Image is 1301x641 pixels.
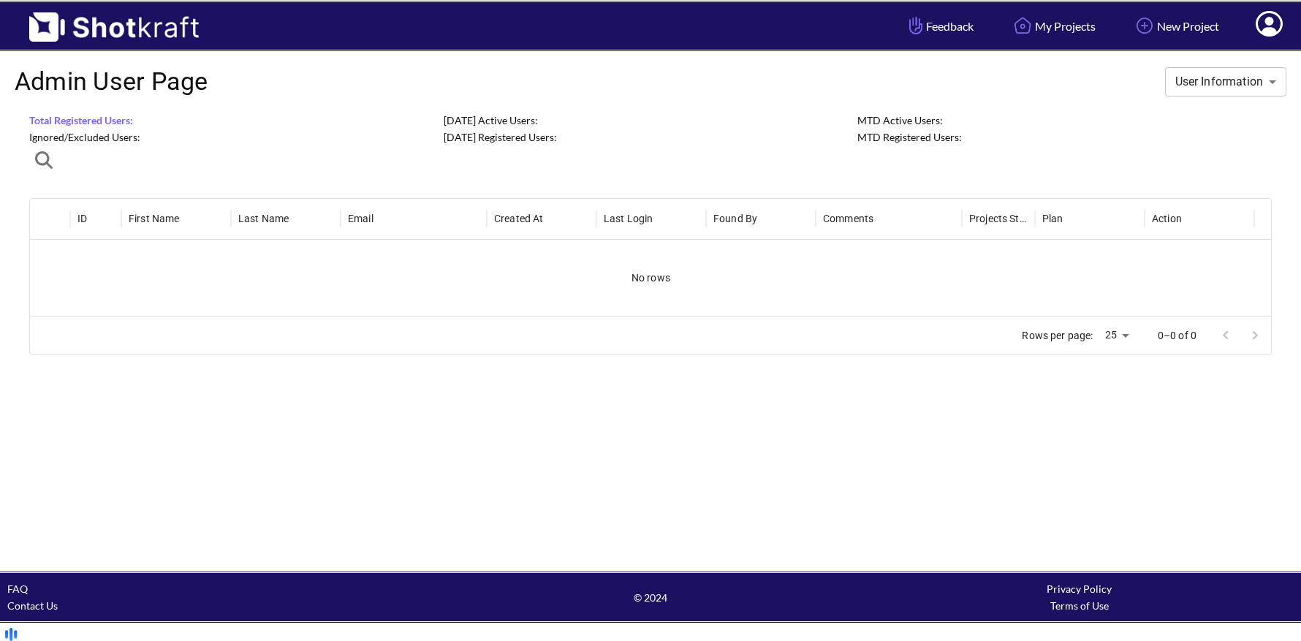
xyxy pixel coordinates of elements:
div: Found By [713,213,757,224]
span: [DATE] Registered Users: [444,131,557,143]
h4: Admin User Page [15,67,208,97]
span: MTD Active Users: [857,114,943,126]
div: Action [1152,213,1182,224]
span: Feedback [906,18,974,34]
div: Plan [1042,213,1063,224]
span: [DATE] Active Users: [444,114,538,126]
p: Rows per page: [1022,328,1093,343]
div: 25 [1099,325,1134,346]
img: Hand Icon [906,13,926,38]
div: Privacy Policy [865,580,1294,597]
span: MTD Registered Users: [857,131,962,143]
div: Last Name [238,213,289,224]
div: Email [348,213,373,224]
a: Contact Us [7,599,58,612]
div: User Information [1165,67,1286,96]
span: Total Registered Users: [29,114,133,126]
div: First Name [129,213,180,224]
img: Home Icon [1010,13,1035,38]
div: Projects Started [969,213,1030,224]
a: FAQ [7,583,28,595]
a: My Projects [999,7,1107,45]
span: Ignored/Excluded Users: [29,131,140,143]
div: No rows [30,240,1272,316]
a: New Project [1121,7,1230,45]
div: ID [77,213,87,224]
p: 0–0 of 0 [1158,328,1196,343]
div: Last Login [604,213,653,224]
span: © 2024 [436,589,865,606]
div: Created At [494,213,544,224]
img: Add Icon [1132,13,1157,38]
div: Comments [823,213,873,224]
div: Terms of Use [865,597,1294,614]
